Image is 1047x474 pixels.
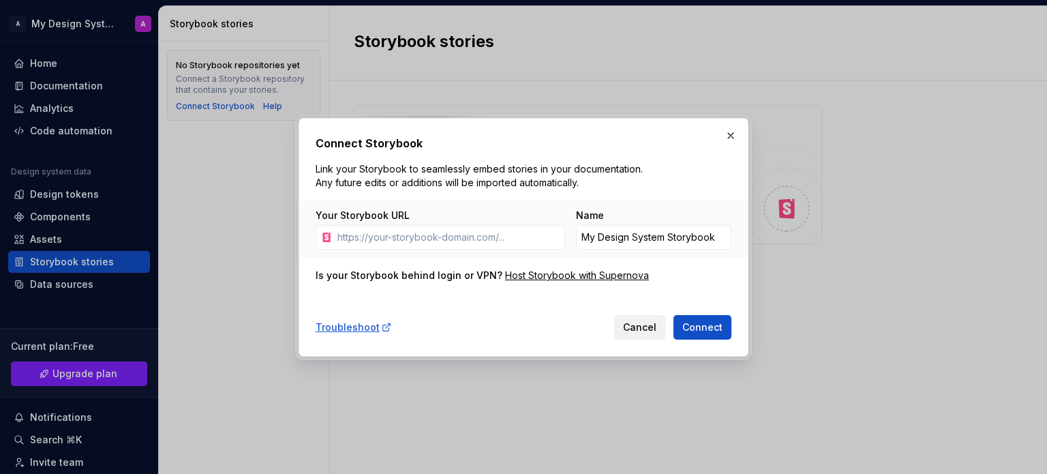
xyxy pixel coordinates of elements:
h2: Connect Storybook [316,135,731,151]
label: Name [576,209,604,222]
label: Your Storybook URL [316,209,410,222]
input: Custom Storybook Name [576,225,731,250]
div: Is your Storybook behind login or VPN? [316,269,502,282]
span: Connect [682,321,723,334]
a: Host Storybook with Supernova [505,269,649,282]
a: Troubleshoot [316,321,392,334]
p: Link your Storybook to seamlessly embed stories in your documentation. Any future edits or additi... [316,162,648,190]
button: Cancel [614,315,665,340]
button: Connect [673,315,731,340]
input: https://your-storybook-domain.com/... [332,225,565,250]
span: Cancel [623,321,656,334]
